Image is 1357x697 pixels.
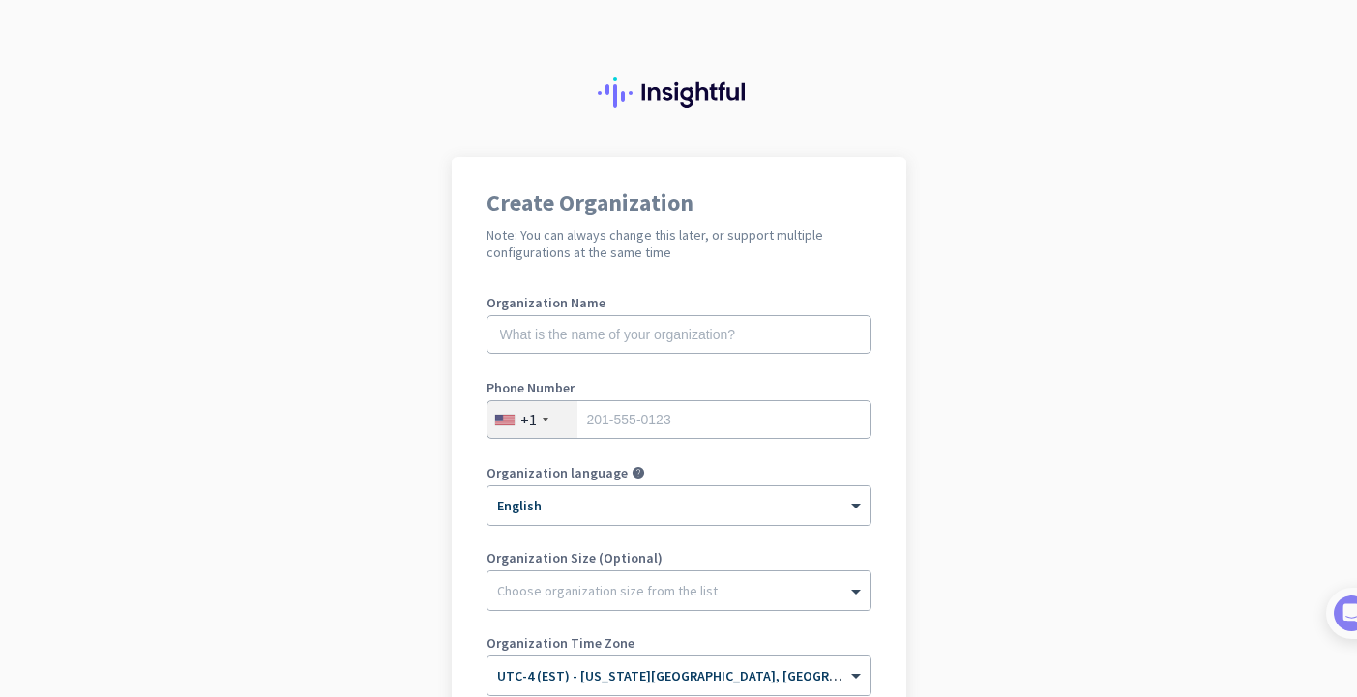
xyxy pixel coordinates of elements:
label: Organization Name [487,296,871,309]
input: 201-555-0123 [487,400,871,439]
label: Phone Number [487,381,871,394]
div: +1 [520,410,537,429]
input: What is the name of your organization? [487,315,871,354]
i: help [632,466,645,479]
h1: Create Organization [487,191,871,215]
img: Insightful [598,77,760,108]
label: Organization Size (Optional) [487,551,871,565]
label: Organization Time Zone [487,636,871,650]
label: Organization language [487,466,628,479]
h2: Note: You can always change this later, or support multiple configurations at the same time [487,226,871,261]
